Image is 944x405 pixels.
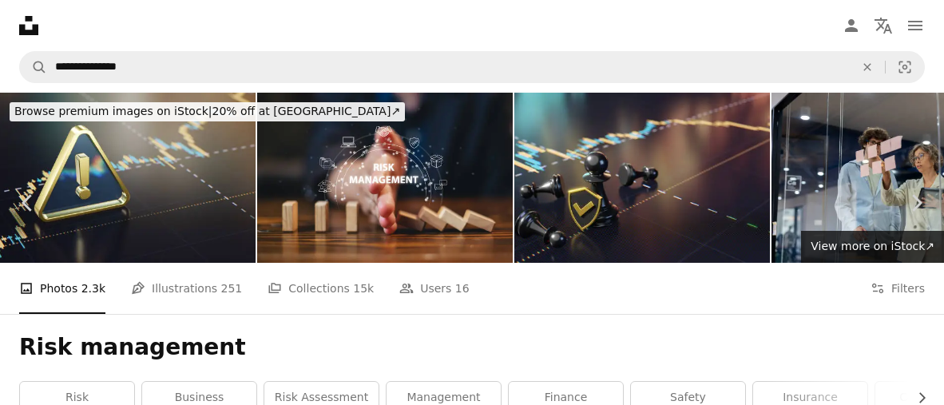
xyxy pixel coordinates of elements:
[20,52,47,82] button: Search Unsplash
[14,105,212,117] span: Browse premium images on iStock |
[888,126,944,280] a: Next
[811,240,934,252] span: View more on iStock ↗
[268,263,374,314] a: Collections 15k
[801,231,944,263] a: View more on iStock↗
[399,263,470,314] a: Users 16
[835,10,867,42] a: Log in / Sign up
[19,333,925,362] h1: Risk management
[867,10,899,42] button: Language
[899,10,931,42] button: Menu
[871,263,925,314] button: Filters
[886,52,924,82] button: Visual search
[221,280,243,297] span: 251
[850,52,885,82] button: Clear
[455,280,470,297] span: 16
[514,93,770,263] img: Concepts of safe solutions for financial strategy and risk management
[257,93,513,263] img: Hand cut of risk. Concept of company risk management. Risk analysis of investment strategy, econo...
[14,105,400,117] span: 20% off at [GEOGRAPHIC_DATA] ↗
[353,280,374,297] span: 15k
[19,51,925,83] form: Find visuals sitewide
[19,16,38,35] a: Home — Unsplash
[131,263,242,314] a: Illustrations 251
